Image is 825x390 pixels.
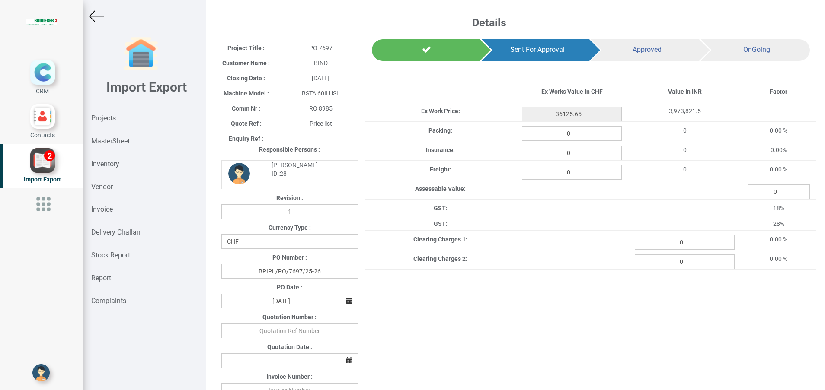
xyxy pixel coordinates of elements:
[224,89,269,98] label: Machine Model :
[124,37,158,71] img: garage-closed.png
[231,119,262,128] label: Quote Ref :
[269,223,311,232] label: Currency Type :
[228,163,250,184] img: DP
[770,255,787,262] span: 0.00 %
[24,176,61,183] span: Import Export
[683,166,687,173] span: 0
[771,146,787,153] span: 0.00%
[280,170,287,177] strong: 28
[91,205,113,213] strong: Invoice
[421,107,460,115] label: Ex Work Price:
[232,104,260,113] label: Comm Nr :
[770,236,787,243] span: 0.00 %
[510,45,565,54] span: Sent For Approval
[309,44,333,51] span: PO 7697
[91,251,130,259] strong: Stock Report
[91,183,113,191] strong: Vendor
[91,114,116,122] strong: Projects
[30,132,55,139] span: Contacts
[773,220,784,227] span: 28%
[428,126,452,135] label: Packing:
[770,166,787,173] span: 0.00 %
[668,87,702,96] label: Value In INR
[310,120,332,127] span: Price list
[259,145,320,154] label: Responsible Persons :
[265,161,351,178] div: [PERSON_NAME] ID :
[91,160,119,168] strong: Inventory
[227,44,265,52] label: Project Title :
[44,150,55,161] div: 2
[434,219,448,228] label: GST:
[770,87,787,96] label: Factor
[302,90,340,97] span: BSTA 60II USL
[221,323,358,338] input: Quotation Ref Number
[683,146,687,153] span: 0
[669,108,701,114] span: 3,973,821.5
[415,184,466,193] label: Assessable Value:
[91,137,130,145] strong: MasterSheet
[434,204,448,212] label: GST:
[309,105,333,112] span: RO 8985
[91,274,111,282] strong: Report
[266,372,313,381] label: Invoice Number :
[413,235,467,244] label: Clearing Charges 1:
[222,59,270,67] label: Customer Name :
[683,127,687,134] span: 0
[413,254,467,263] label: Clearing Charges 2:
[272,253,307,262] label: PO Number :
[426,146,455,154] label: Insurance:
[430,165,451,174] label: Freight:
[227,74,265,82] label: Closing Date :
[472,16,506,29] b: Details
[36,88,49,95] span: CRM
[91,297,126,305] strong: Complaints
[229,134,263,143] label: Enquiry Ref :
[770,127,787,134] span: 0.00 %
[267,342,312,351] label: Quotation Date :
[541,87,603,96] label: Ex Works Value In CHF
[312,75,329,82] span: [DATE]
[91,228,141,236] strong: Delivery Challan
[221,264,358,279] input: PO Number
[106,79,187,95] b: Import Export
[262,313,317,321] label: Quotation Number :
[277,283,302,292] label: PO Date :
[276,193,303,202] label: Revision :
[743,45,770,54] span: OnGoing
[773,205,784,212] span: 18%
[314,60,328,67] span: BIND
[221,204,358,219] input: Revision
[633,45,662,54] span: Approved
